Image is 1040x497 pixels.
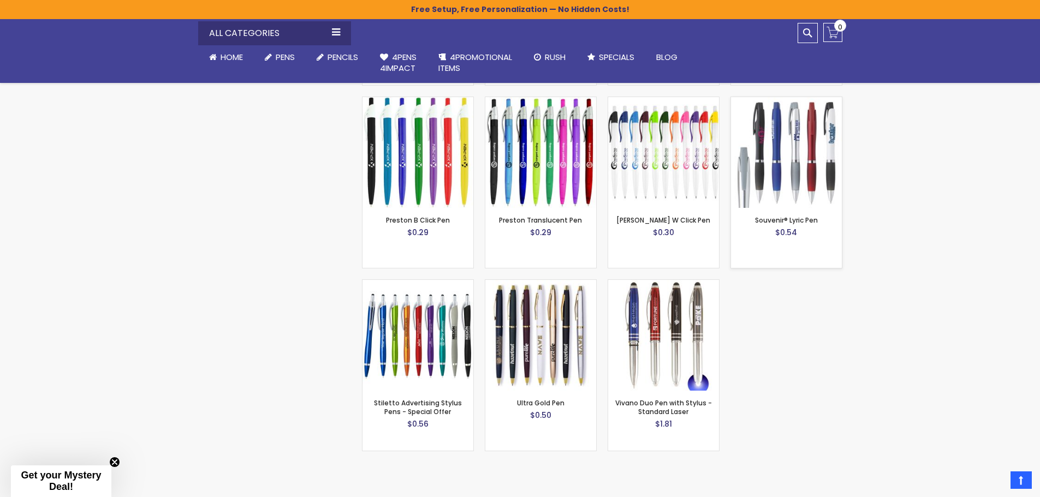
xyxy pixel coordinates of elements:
[198,21,351,45] div: All Categories
[438,51,512,74] span: 4PROMOTIONAL ITEMS
[374,398,462,416] a: Stiletto Advertising Stylus Pens - Special Offer
[608,97,719,208] img: Preston W Click Pen
[254,45,306,69] a: Pens
[645,45,688,69] a: Blog
[328,51,358,63] span: Pencils
[530,410,551,421] span: $0.50
[485,279,596,289] a: Ultra Gold Pen
[608,280,719,391] img: Vivano Duo Pen with Stylus - Standard Laser
[616,215,710,225] a: [PERSON_NAME] W Click Pen
[499,215,582,225] a: Preston Translucent Pen
[276,51,295,63] span: Pens
[485,97,596,106] a: Preston Translucent Pen
[731,97,842,208] img: Souvenir® Lyric Pen
[608,97,719,106] a: Preston W Click Pen
[386,215,450,225] a: Preston B Click Pen
[362,280,473,391] img: Stiletto Advertising Stylus Pens - Special Offer
[823,23,842,42] a: 0
[380,51,417,74] span: 4Pens 4impact
[599,51,634,63] span: Specials
[655,418,672,429] span: $1.81
[427,45,523,81] a: 4PROMOTIONALITEMS
[306,45,369,69] a: Pencils
[517,398,564,408] a: Ultra Gold Pen
[653,227,674,238] span: $0.30
[485,280,596,391] img: Ultra Gold Pen
[755,215,818,225] a: Souvenir® Lyric Pen
[362,279,473,289] a: Stiletto Advertising Stylus Pens - Special Offer
[656,51,678,63] span: Blog
[577,45,645,69] a: Specials
[109,457,120,468] button: Close teaser
[369,45,427,81] a: 4Pens4impact
[530,227,551,238] span: $0.29
[485,97,596,208] img: Preston Translucent Pen
[221,51,243,63] span: Home
[11,465,111,497] div: Get your Mystery Deal!Close teaser
[198,45,254,69] a: Home
[362,97,473,106] a: Preston B Click Pen
[615,398,712,416] a: Vivano Duo Pen with Stylus - Standard Laser
[545,51,566,63] span: Rush
[407,227,429,238] span: $0.29
[362,97,473,208] img: Preston B Click Pen
[608,279,719,289] a: Vivano Duo Pen with Stylus - Standard Laser
[21,470,101,492] span: Get your Mystery Deal!
[407,418,429,429] span: $0.56
[523,45,577,69] a: Rush
[950,468,1040,497] iframe: Google Customer Reviews
[731,97,842,106] a: Souvenir® Lyric Pen
[838,22,842,32] span: 0
[775,227,797,238] span: $0.54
